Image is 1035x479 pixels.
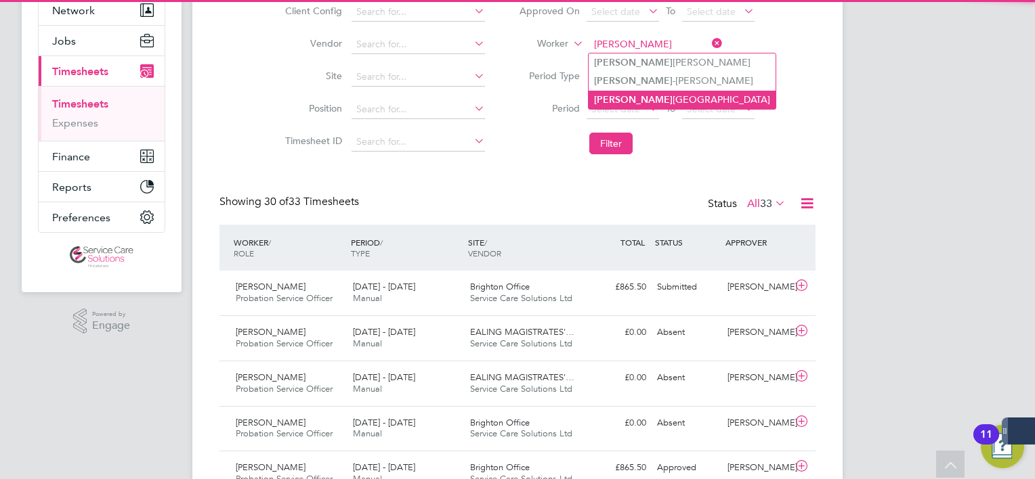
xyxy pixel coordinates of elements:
div: [PERSON_NAME] [722,412,793,434]
input: Search for... [352,3,485,22]
img: servicecare-logo-retina.png [70,246,133,268]
div: [PERSON_NAME] [722,457,793,479]
span: Timesheets [52,65,108,78]
span: [DATE] - [DATE] [353,371,415,383]
a: Go to home page [38,246,165,268]
span: Service Care Solutions Ltd [470,292,572,304]
div: Approved [652,457,722,479]
div: APPROVER [722,230,793,254]
button: Filter [589,133,633,154]
div: 11 [980,434,992,452]
label: Client Config [281,5,342,17]
div: £0.00 [581,321,652,344]
label: Period Type [519,70,580,82]
li: [PERSON_NAME] [589,53,776,72]
span: Select date [687,5,736,18]
span: 33 [760,197,772,210]
span: Manual [353,383,382,394]
div: [PERSON_NAME] [722,321,793,344]
b: [PERSON_NAME] [594,94,673,106]
div: Absent [652,321,722,344]
span: [DATE] - [DATE] [353,461,415,473]
span: Select date [591,103,640,115]
button: Reports [39,172,165,202]
span: [PERSON_NAME] [236,281,305,292]
span: Powered by [92,309,130,320]
li: -[PERSON_NAME] [589,72,776,90]
a: Timesheets [52,97,108,110]
span: TOTAL [620,237,645,248]
div: [PERSON_NAME] [722,276,793,298]
div: £0.00 [581,367,652,389]
span: Service Care Solutions Ltd [470,428,572,439]
span: Select date [591,5,640,18]
div: Submitted [652,276,722,298]
a: Powered byEngage [73,309,131,334]
span: Jobs [52,35,76,47]
div: [PERSON_NAME] [722,367,793,389]
span: [DATE] - [DATE] [353,281,415,292]
button: Jobs [39,26,165,55]
div: £865.50 [581,276,652,298]
span: / [380,237,383,248]
input: Search for... [589,35,723,54]
span: Brighton Office [470,281,530,292]
span: TYPE [351,248,370,258]
label: Worker [507,37,568,51]
label: Period [519,102,580,114]
span: [PERSON_NAME] [236,417,305,428]
span: Finance [52,150,90,163]
div: SITE [465,230,582,265]
span: Network [52,4,95,17]
div: WORKER [230,230,347,265]
span: Service Care Solutions Ltd [470,338,572,349]
input: Search for... [352,35,485,54]
input: Search for... [352,100,485,119]
div: PERIOD [347,230,465,265]
span: Reports [52,181,91,193]
div: £0.00 [581,412,652,434]
span: [DATE] - [DATE] [353,417,415,428]
b: [PERSON_NAME] [594,57,673,68]
span: Engage [92,320,130,332]
button: Finance [39,141,165,171]
a: Expenses [52,116,98,129]
div: Showing [219,195,362,209]
span: EALING MAGISTRATES'… [470,326,574,338]
label: Approved On [519,5,580,17]
span: To [662,2,679,20]
span: EALING MAGISTRATES'… [470,371,574,383]
span: ROLE [234,248,254,258]
label: All [747,197,786,210]
div: STATUS [652,230,722,254]
span: Select date [687,103,736,115]
button: Preferences [39,202,165,232]
div: £865.50 [581,457,652,479]
span: Probation Service Officer [236,428,333,439]
span: Brighton Office [470,461,530,473]
span: Manual [353,338,382,349]
div: Timesheets [39,86,165,141]
input: Search for... [352,133,485,152]
b: [PERSON_NAME] [594,75,673,87]
span: Probation Service Officer [236,338,333,349]
span: / [268,237,271,248]
span: [PERSON_NAME] [236,461,305,473]
div: Absent [652,412,722,434]
label: Vendor [281,37,342,49]
span: 33 Timesheets [264,195,359,208]
span: Manual [353,428,382,439]
span: [PERSON_NAME] [236,371,305,383]
span: Probation Service Officer [236,383,333,394]
span: VENDOR [468,248,501,258]
span: [PERSON_NAME] [236,326,305,338]
span: Service Care Solutions Ltd [470,383,572,394]
span: Brighton Office [470,417,530,428]
span: / [484,237,487,248]
span: Manual [353,292,382,304]
label: Timesheet ID [281,135,342,147]
span: 30 of [264,195,289,208]
span: [DATE] - [DATE] [353,326,415,338]
label: Site [281,70,342,82]
span: Preferences [52,211,110,224]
